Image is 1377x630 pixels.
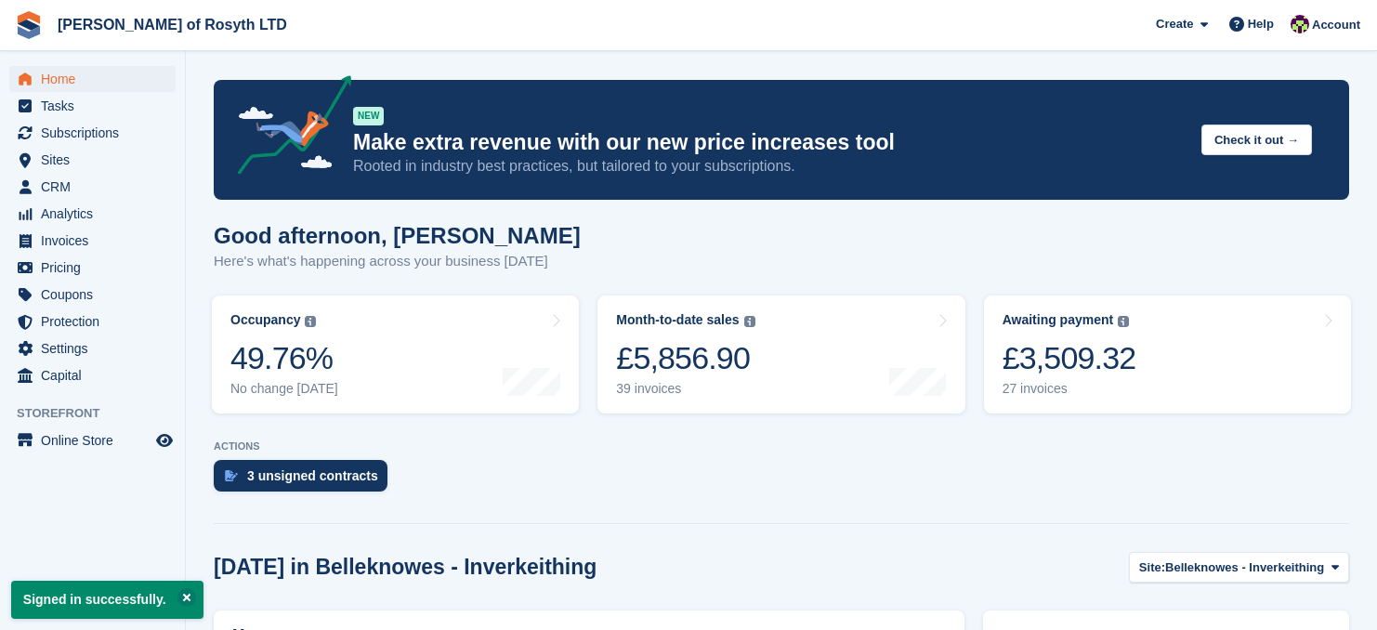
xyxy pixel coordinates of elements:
[744,316,755,327] img: icon-info-grey-7440780725fd019a000dd9b08b2336e03edf1995a4989e88bcd33f0948082b44.svg
[41,174,152,200] span: CRM
[9,427,176,453] a: menu
[353,156,1187,177] p: Rooted in industry best practices, but tailored to your subscriptions.
[1248,15,1274,33] span: Help
[41,201,152,227] span: Analytics
[214,555,597,580] h2: [DATE] in Belleknowes - Inverkeithing
[214,440,1349,453] p: ACTIONS
[353,107,384,125] div: NEW
[9,282,176,308] a: menu
[616,339,754,377] div: £5,856.90
[9,174,176,200] a: menu
[41,282,152,308] span: Coupons
[41,335,152,361] span: Settings
[222,75,352,181] img: price-adjustments-announcement-icon-8257ccfd72463d97f412b2fc003d46551f7dbcb40ab6d574587a9cd5c0d94...
[41,255,152,281] span: Pricing
[1201,125,1312,155] button: Check it out →
[41,308,152,335] span: Protection
[1003,381,1136,397] div: 27 invoices
[9,147,176,173] a: menu
[1165,558,1324,577] span: Belleknowes - Inverkeithing
[17,404,185,423] span: Storefront
[9,228,176,254] a: menu
[1003,339,1136,377] div: £3,509.32
[212,295,579,413] a: Occupancy 49.76% No change [DATE]
[1139,558,1165,577] span: Site:
[616,312,739,328] div: Month-to-date sales
[1156,15,1193,33] span: Create
[9,335,176,361] a: menu
[11,581,203,619] p: Signed in successfully.
[305,316,316,327] img: icon-info-grey-7440780725fd019a000dd9b08b2336e03edf1995a4989e88bcd33f0948082b44.svg
[247,468,378,483] div: 3 unsigned contracts
[41,228,152,254] span: Invoices
[1312,16,1360,34] span: Account
[41,120,152,146] span: Subscriptions
[230,312,300,328] div: Occupancy
[214,223,581,248] h1: Good afternoon, [PERSON_NAME]
[230,381,338,397] div: No change [DATE]
[50,9,295,40] a: [PERSON_NAME] of Rosyth LTD
[41,66,152,92] span: Home
[1003,312,1114,328] div: Awaiting payment
[9,120,176,146] a: menu
[597,295,964,413] a: Month-to-date sales £5,856.90 39 invoices
[9,255,176,281] a: menu
[214,460,397,501] a: 3 unsigned contracts
[153,429,176,452] a: Preview store
[353,129,1187,156] p: Make extra revenue with our new price increases tool
[41,147,152,173] span: Sites
[15,11,43,39] img: stora-icon-8386f47178a22dfd0bd8f6a31ec36ba5ce8667c1dd55bd0f319d3a0aa187defe.svg
[1129,552,1349,583] button: Site: Belleknowes - Inverkeithing
[9,362,176,388] a: menu
[9,66,176,92] a: menu
[9,201,176,227] a: menu
[41,93,152,119] span: Tasks
[1118,316,1129,327] img: icon-info-grey-7440780725fd019a000dd9b08b2336e03edf1995a4989e88bcd33f0948082b44.svg
[41,427,152,453] span: Online Store
[984,295,1351,413] a: Awaiting payment £3,509.32 27 invoices
[230,339,338,377] div: 49.76%
[214,251,581,272] p: Here's what's happening across your business [DATE]
[616,381,754,397] div: 39 invoices
[9,308,176,335] a: menu
[9,93,176,119] a: menu
[1291,15,1309,33] img: Nina Briggs
[225,470,238,481] img: contract_signature_icon-13c848040528278c33f63329250d36e43548de30e8caae1d1a13099fd9432cc5.svg
[41,362,152,388] span: Capital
